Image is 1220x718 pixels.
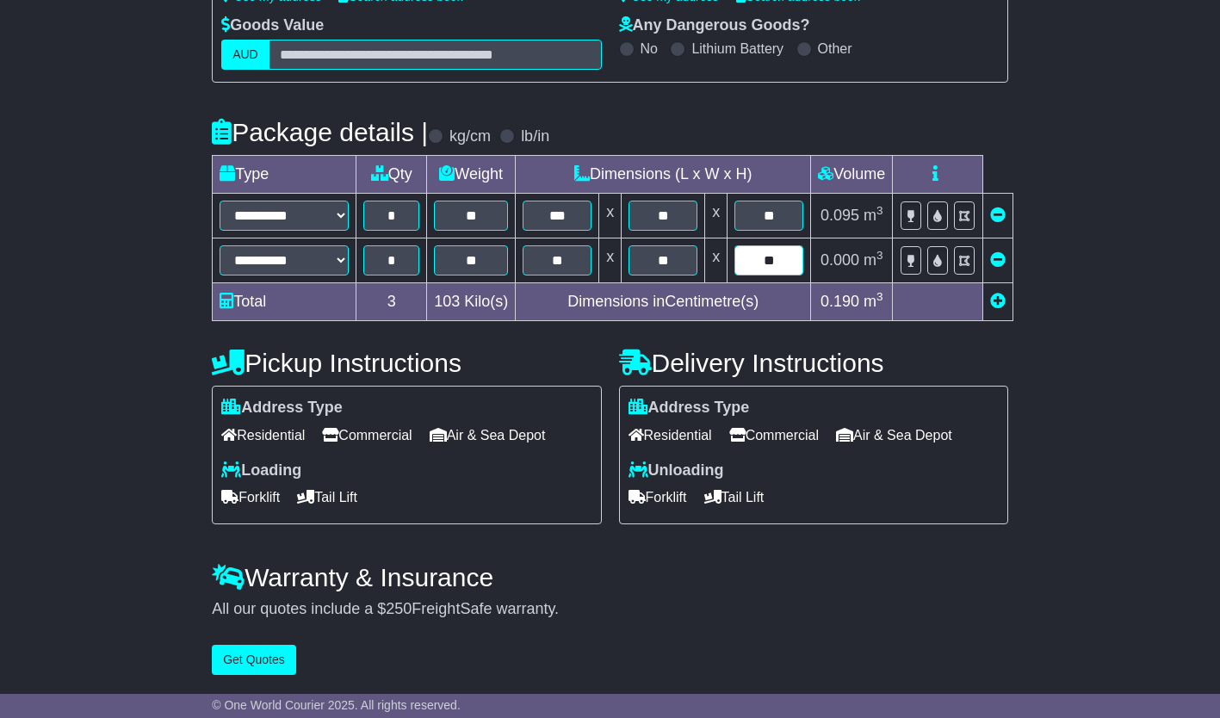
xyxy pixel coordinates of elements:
sup: 3 [876,290,883,303]
sup: 3 [876,204,883,217]
a: Remove this item [990,251,1006,269]
span: Forklift [221,484,280,511]
label: lb/in [521,127,549,146]
span: m [864,293,883,310]
td: Weight [427,156,516,194]
td: x [599,194,622,238]
label: Other [818,40,852,57]
label: Goods Value [221,16,324,35]
td: Volume [811,156,893,194]
h4: Warranty & Insurance [212,563,1008,591]
span: Residential [629,422,712,449]
h4: Pickup Instructions [212,349,601,377]
a: Remove this item [990,207,1006,224]
label: Address Type [221,399,343,418]
td: Qty [356,156,427,194]
label: AUD [221,40,269,70]
span: Commercial [322,422,412,449]
td: x [705,194,728,238]
h4: Package details | [212,118,428,146]
span: Commercial [729,422,819,449]
span: m [864,251,883,269]
span: Residential [221,422,305,449]
span: Air & Sea Depot [430,422,546,449]
span: 0.190 [821,293,859,310]
span: Tail Lift [297,484,357,511]
td: Kilo(s) [427,283,516,321]
label: Lithium Battery [691,40,783,57]
td: x [599,238,622,283]
sup: 3 [876,249,883,262]
td: x [705,238,728,283]
a: Add new item [990,293,1006,310]
span: 250 [386,600,412,617]
span: 0.000 [821,251,859,269]
td: Total [213,283,356,321]
td: 3 [356,283,427,321]
span: m [864,207,883,224]
span: Tail Lift [704,484,765,511]
span: © One World Courier 2025. All rights reserved. [212,698,461,712]
label: Unloading [629,461,724,480]
td: Type [213,156,356,194]
label: Any Dangerous Goods? [619,16,810,35]
span: Air & Sea Depot [836,422,952,449]
label: Address Type [629,399,750,418]
td: Dimensions (L x W x H) [516,156,811,194]
div: All our quotes include a $ FreightSafe warranty. [212,600,1008,619]
span: Forklift [629,484,687,511]
label: kg/cm [449,127,491,146]
td: Dimensions in Centimetre(s) [516,283,811,321]
span: 0.095 [821,207,859,224]
span: 103 [434,293,460,310]
h4: Delivery Instructions [619,349,1008,377]
label: Loading [221,461,301,480]
label: No [641,40,658,57]
button: Get Quotes [212,645,296,675]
